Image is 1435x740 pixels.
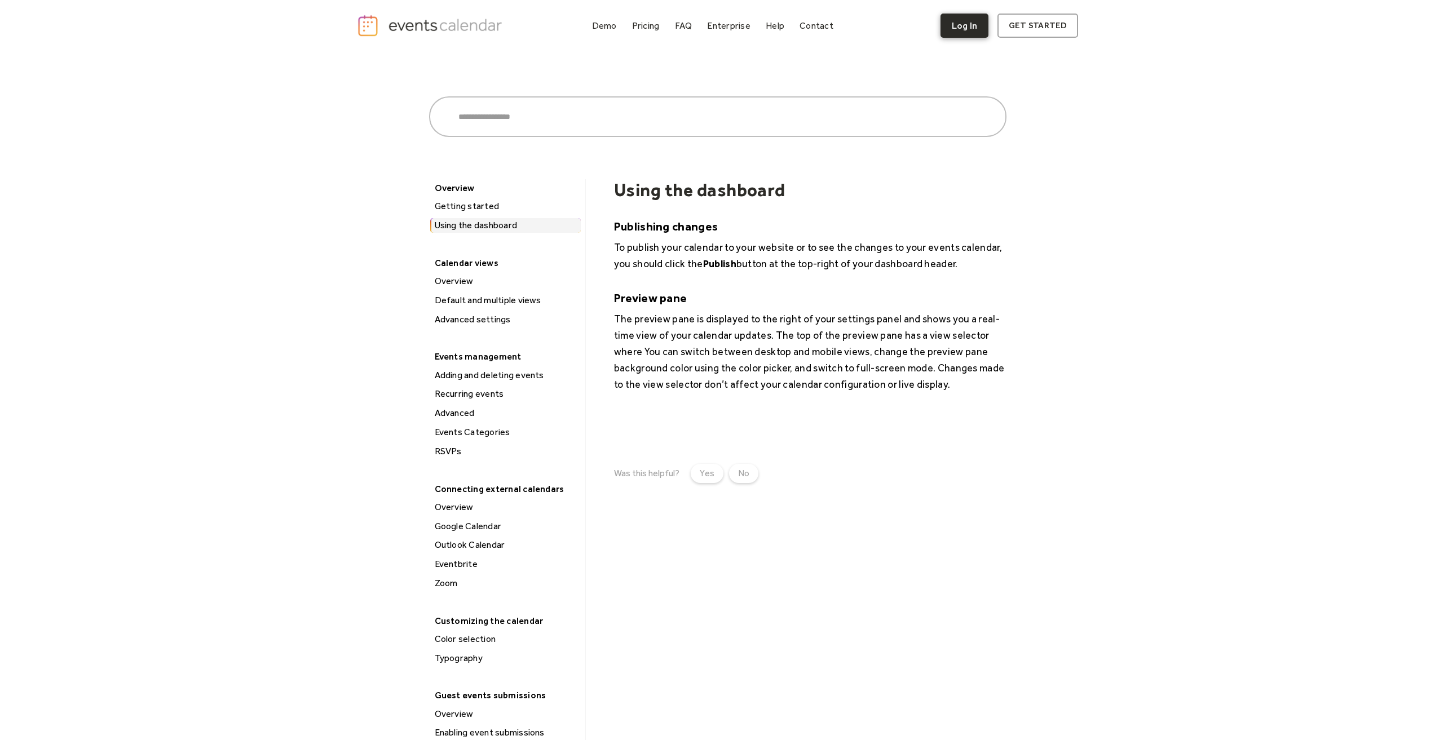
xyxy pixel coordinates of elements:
[430,218,581,233] a: Using the dashboard
[430,651,581,666] a: Typography
[430,199,581,214] a: Getting started
[431,218,581,233] div: Using the dashboard
[707,23,750,29] div: Enterprise
[670,18,697,33] a: FAQ
[429,686,580,704] div: Guest events submissions
[700,467,714,480] div: Yes
[800,23,833,29] div: Contact
[430,425,581,440] a: Events Categories
[729,464,758,483] a: No
[628,18,664,33] a: Pricing
[430,312,581,327] a: Advanced settings
[795,18,838,33] a: Contact
[941,14,988,38] a: Log In
[431,406,581,420] div: Advanced
[431,576,581,591] div: Zoom
[430,725,581,740] a: Enabling event submissions
[431,293,581,308] div: Default and multiple views
[430,444,581,459] a: RSVPs
[431,651,581,666] div: Typography
[431,557,581,571] div: Eventbrite
[430,293,581,308] a: Default and multiple views
[691,464,723,483] a: Yes
[703,18,754,33] a: Enterprise
[429,612,580,630] div: Customizing the calendar
[430,274,581,289] a: Overview
[430,707,581,721] a: Overview
[431,312,581,327] div: Advanced settings
[738,467,749,480] div: No
[632,23,660,29] div: Pricing
[431,500,581,515] div: Overview
[431,707,581,721] div: Overview
[430,519,581,534] a: Google Calendar
[592,23,617,29] div: Demo
[430,632,581,646] a: Color selection
[997,14,1078,38] a: get started
[430,576,581,591] a: Zoom
[431,387,581,401] div: Recurring events
[614,468,679,478] div: Was this helpful?
[431,199,581,214] div: Getting started
[429,480,580,498] div: Connecting external calendars
[431,425,581,440] div: Events Categories
[430,406,581,420] a: Advanced
[614,179,1006,201] h1: Using the dashboard
[429,254,580,272] div: Calendar views
[614,239,1006,272] p: To publish your calendar to your website or to see the changes to your events calendar, you shoul...
[431,632,581,646] div: Color selection
[430,387,581,401] a: Recurring events
[429,179,580,197] div: Overview
[761,18,789,33] a: Help
[430,557,581,571] a: Eventbrite
[703,258,736,269] strong: Publish
[357,14,506,37] a: home
[430,368,581,383] a: Adding and deleting events
[431,444,581,459] div: RSVPs
[766,23,784,29] div: Help
[429,348,580,365] div: Events management
[675,23,692,29] div: FAQ
[431,274,581,289] div: Overview
[614,218,1006,234] h5: Publishing changes
[431,538,581,552] div: Outlook Calendar
[431,368,581,383] div: Adding and deleting events
[614,402,1006,419] p: ‍
[614,311,1006,392] p: The preview pane is displayed to the right of your settings panel and shows you a real-time view ...
[588,18,621,33] a: Demo
[430,500,581,515] a: Overview
[430,538,581,552] a: Outlook Calendar
[614,290,1006,306] h5: Preview pane
[431,519,581,534] div: Google Calendar
[431,725,581,740] div: Enabling event submissions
